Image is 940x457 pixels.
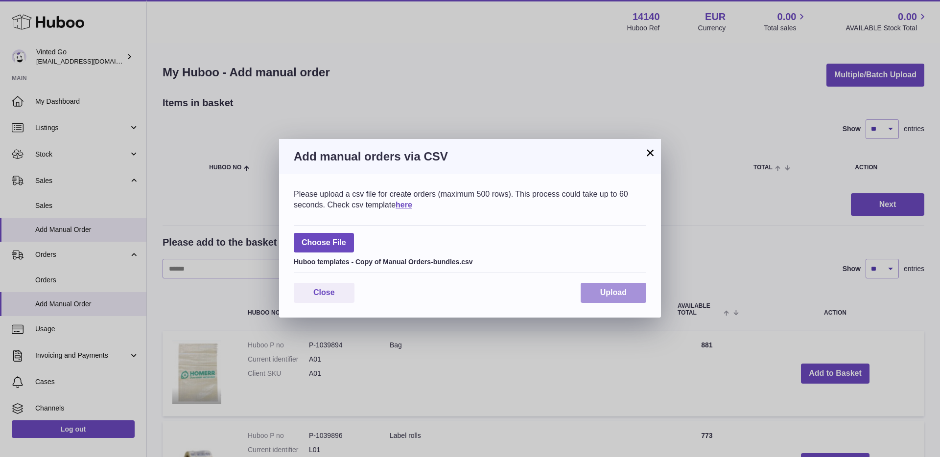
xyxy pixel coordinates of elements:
button: Close [294,283,354,303]
button: Upload [581,283,646,303]
a: here [396,201,412,209]
div: Huboo templates - Copy of Manual Orders-bundles.csv [294,255,646,267]
button: × [644,147,656,159]
span: Close [313,288,335,297]
span: Upload [600,288,627,297]
div: Please upload a csv file for create orders (maximum 500 rows). This process could take up to 60 s... [294,189,646,210]
span: Choose File [294,233,354,253]
h3: Add manual orders via CSV [294,149,646,164]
